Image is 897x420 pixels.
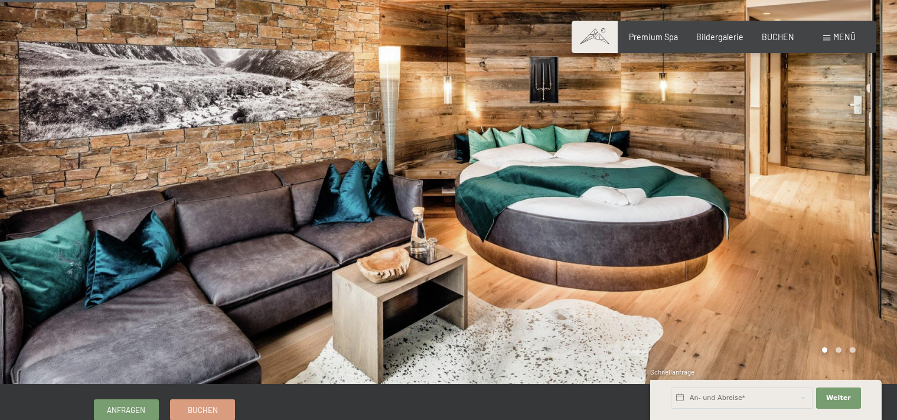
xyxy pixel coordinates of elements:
a: BUCHEN [762,32,794,42]
span: Menü [833,32,856,42]
a: Anfragen [94,400,158,419]
span: Schnellanfrage [650,368,694,376]
span: Weiter [826,393,851,403]
span: Buchen [188,405,218,415]
span: Anfragen [107,405,145,415]
a: Premium Spa [629,32,678,42]
button: Weiter [816,388,861,409]
a: Buchen [171,400,234,419]
a: Bildergalerie [696,32,743,42]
